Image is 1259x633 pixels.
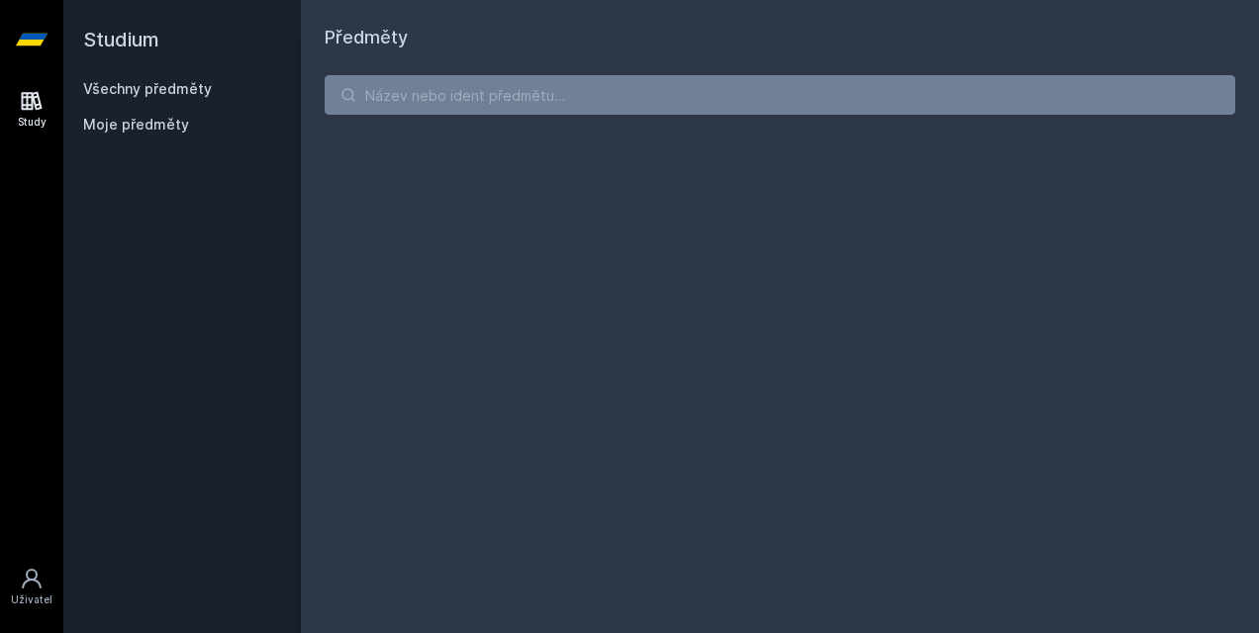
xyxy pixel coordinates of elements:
a: Study [4,79,59,139]
div: Uživatel [11,592,52,607]
a: Uživatel [4,557,59,617]
a: Všechny předměty [83,80,212,97]
input: Název nebo ident předmětu… [325,75,1235,115]
span: Moje předměty [83,115,189,135]
h1: Předměty [325,24,1235,51]
div: Study [18,115,47,130]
